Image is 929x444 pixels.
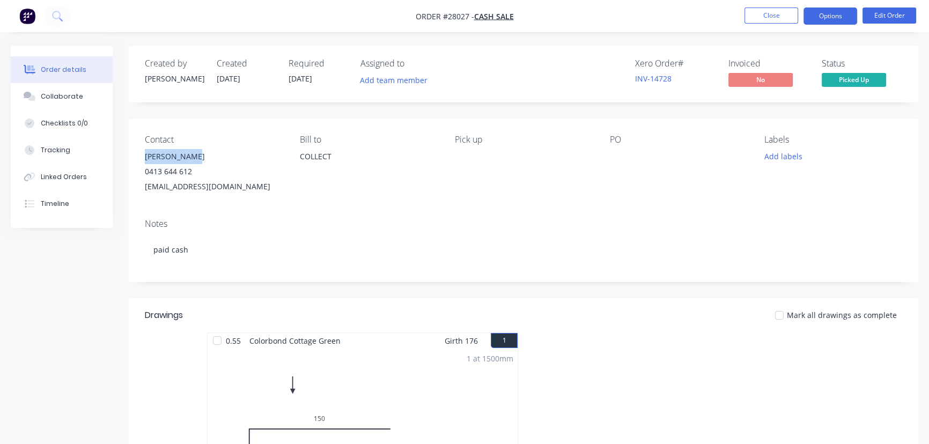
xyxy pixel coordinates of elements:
button: Timeline [11,190,113,217]
button: Collaborate [11,83,113,110]
div: Tracking [41,145,70,155]
div: [EMAIL_ADDRESS][DOMAIN_NAME] [145,179,283,194]
div: Linked Orders [41,172,87,182]
button: Picked Up [822,73,886,89]
span: Mark all drawings as complete [787,309,897,321]
span: Colorbond Cottage Green [245,333,345,349]
div: Created by [145,58,204,69]
a: INV-14728 [635,73,672,84]
button: Checklists 0/0 [11,110,113,137]
span: No [728,73,793,86]
span: 0.55 [222,333,245,349]
button: Close [744,8,798,24]
div: [PERSON_NAME]0413 644 612[EMAIL_ADDRESS][DOMAIN_NAME] [145,149,283,194]
div: Notes [145,219,902,229]
div: Required [289,58,348,69]
button: Add team member [360,73,433,87]
div: Order details [41,65,86,75]
div: Labels [764,135,902,145]
div: PO [609,135,747,145]
div: Created [217,58,276,69]
button: Order details [11,56,113,83]
div: Collaborate [41,92,83,101]
div: paid cash [145,233,902,266]
a: CASH SALE [474,11,514,21]
div: [PERSON_NAME] [145,149,283,164]
span: [DATE] [289,73,312,84]
button: 1 [491,333,518,348]
span: Girth 176 [445,333,478,349]
div: Contact [145,135,283,145]
button: Edit Order [862,8,916,24]
div: Checklists 0/0 [41,119,88,128]
span: Order #28027 - [416,11,474,21]
div: Pick up [455,135,593,145]
button: Tracking [11,137,113,164]
div: Drawings [145,309,183,322]
img: Factory [19,8,35,24]
div: Xero Order # [635,58,716,69]
button: Add labels [758,149,808,164]
div: COLLECT [300,149,438,183]
div: COLLECT [300,149,438,164]
div: Timeline [41,199,69,209]
div: Assigned to [360,58,468,69]
div: 0413 644 612 [145,164,283,179]
div: [PERSON_NAME] [145,73,204,84]
button: Options [803,8,857,25]
button: Linked Orders [11,164,113,190]
button: Add team member [355,73,433,87]
span: [DATE] [217,73,240,84]
div: Bill to [300,135,438,145]
div: Status [822,58,902,69]
div: 1 at 1500mm [467,353,513,364]
span: Picked Up [822,73,886,86]
div: Invoiced [728,58,809,69]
